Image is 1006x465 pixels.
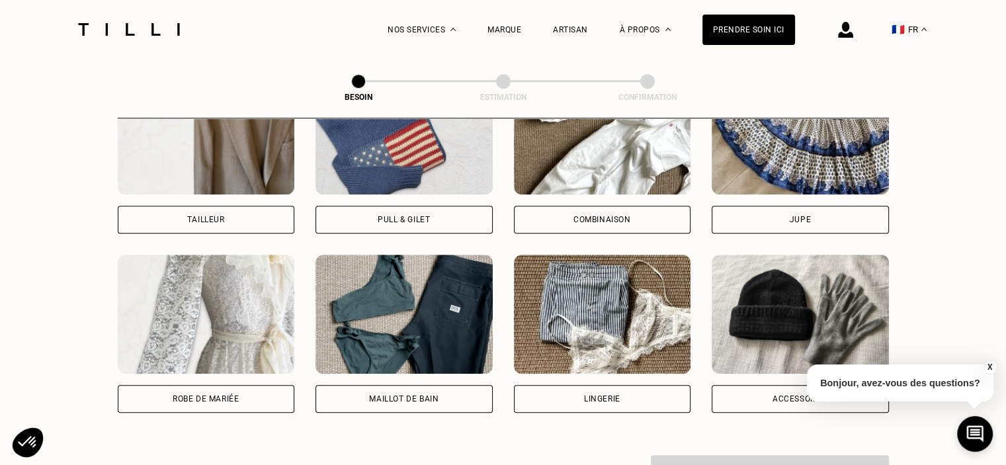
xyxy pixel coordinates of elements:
a: Prendre soin ici [702,15,795,45]
img: Tilli retouche votre Robe de mariée [118,255,295,374]
p: Bonjour, avez-vous des questions? [807,364,993,402]
div: Robe de mariée [173,395,239,403]
div: Confirmation [581,93,714,102]
img: Menu déroulant à propos [665,28,671,31]
a: Artisan [553,25,588,34]
img: menu déroulant [921,28,927,31]
a: Marque [487,25,521,34]
div: Besoin [292,93,425,102]
img: Logo du service de couturière Tilli [73,23,185,36]
div: Jupe [790,216,811,224]
img: Tilli retouche votre Tailleur [118,75,295,194]
div: Estimation [437,93,569,102]
img: Tilli retouche votre Accessoires [712,255,889,374]
div: Maillot de bain [369,395,439,403]
div: Accessoires [773,395,828,403]
img: Menu déroulant [450,28,456,31]
img: Tilli retouche votre Combinaison [514,75,691,194]
img: Tilli retouche votre Maillot de bain [315,255,493,374]
div: Tailleur [187,216,225,224]
span: 🇫🇷 [892,23,905,36]
div: Lingerie [584,395,620,403]
div: Combinaison [573,216,631,224]
div: Pull & gilet [378,216,430,224]
img: Tilli retouche votre Jupe [712,75,889,194]
img: icône connexion [838,22,853,38]
button: X [983,360,996,374]
img: Tilli retouche votre Lingerie [514,255,691,374]
img: Tilli retouche votre Pull & gilet [315,75,493,194]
